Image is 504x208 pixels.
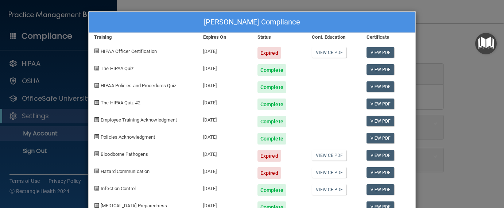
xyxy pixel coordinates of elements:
[257,64,286,76] div: Complete
[198,76,252,93] div: [DATE]
[89,33,198,42] div: Training
[367,150,395,161] a: View PDF
[101,151,148,157] span: Bloodborne Pathogens
[257,150,281,162] div: Expired
[257,47,281,59] div: Expired
[101,83,176,88] span: HIPAA Policies and Procedures Quiz
[257,184,286,196] div: Complete
[257,81,286,93] div: Complete
[101,66,133,71] span: The HIPAA Quiz
[198,110,252,127] div: [DATE]
[257,167,281,179] div: Expired
[101,169,150,174] span: Hazard Communication
[257,99,286,110] div: Complete
[312,184,346,195] a: View CE PDF
[367,116,395,126] a: View PDF
[367,64,395,75] a: View PDF
[198,33,252,42] div: Expires On
[257,133,286,145] div: Complete
[198,162,252,179] div: [DATE]
[312,47,346,58] a: View CE PDF
[89,12,415,33] div: [PERSON_NAME] Compliance
[257,116,286,127] div: Complete
[101,186,136,191] span: Infection Control
[312,167,346,178] a: View CE PDF
[101,49,157,54] span: HIPAA Officer Certification
[198,42,252,59] div: [DATE]
[101,134,155,140] span: Policies Acknowledgment
[198,127,252,145] div: [DATE]
[367,81,395,92] a: View PDF
[252,33,306,42] div: Status
[101,100,140,105] span: The HIPAA Quiz #2
[198,93,252,110] div: [DATE]
[306,33,361,42] div: Cont. Education
[367,184,395,195] a: View PDF
[367,47,395,58] a: View PDF
[198,179,252,196] div: [DATE]
[312,150,346,161] a: View CE PDF
[475,33,497,54] button: Open Resource Center
[361,33,415,42] div: Certificate
[101,117,177,123] span: Employee Training Acknowledgment
[367,99,395,109] a: View PDF
[367,133,395,143] a: View PDF
[198,145,252,162] div: [DATE]
[198,59,252,76] div: [DATE]
[367,167,395,178] a: View PDF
